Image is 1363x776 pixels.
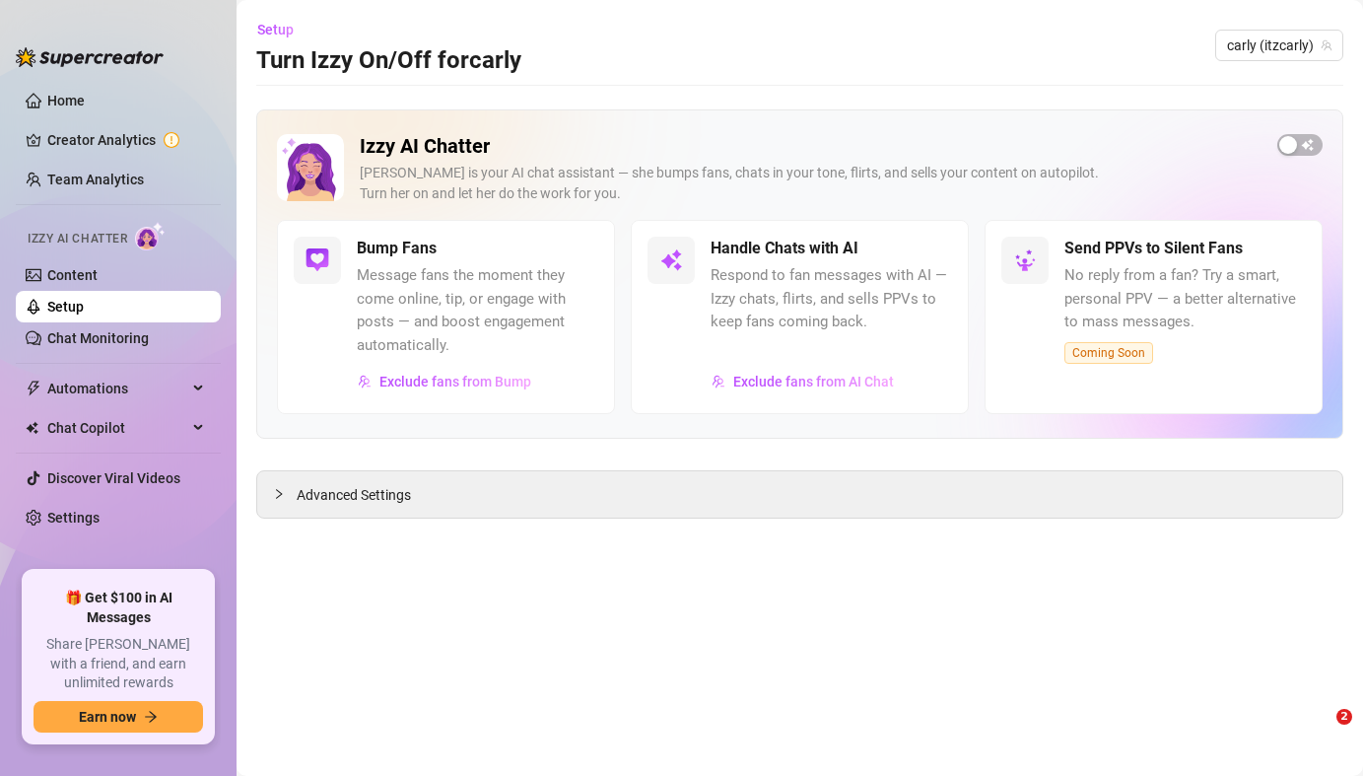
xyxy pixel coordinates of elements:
h5: Bump Fans [357,237,437,260]
a: Home [47,93,85,108]
a: Team Analytics [47,172,144,187]
span: Automations [47,373,187,404]
span: Chat Copilot [47,412,187,444]
img: svg%3e [659,248,683,272]
h2: Izzy AI Chatter [360,134,1261,159]
span: team [1321,39,1332,51]
a: Setup [47,299,84,315]
img: AI Chatter [135,222,166,250]
span: Message fans the moment they come online, tip, or engage with posts — and boost engagement automa... [357,264,598,357]
span: Setup [257,22,294,37]
span: 2 [1336,709,1352,725]
a: Content [47,267,98,283]
img: Izzy AI Chatter [277,134,344,201]
a: Chat Monitoring [47,330,149,346]
a: Discover Viral Videos [47,470,180,486]
button: Exclude fans from Bump [357,366,532,397]
h3: Turn Izzy On/Off for carly [256,45,521,77]
span: carly (itzcarly) [1227,31,1331,60]
span: thunderbolt [26,381,41,396]
span: Share [PERSON_NAME] with a friend, and earn unlimited rewards [34,635,203,693]
button: Exclude fans from AI Chat [711,366,895,397]
span: collapsed [273,488,285,500]
span: 🎁 Get $100 in AI Messages [34,589,203,627]
span: Exclude fans from AI Chat [733,374,894,389]
span: Advanced Settings [297,484,411,506]
span: No reply from a fan? Try a smart, personal PPV — a better alternative to mass messages. [1064,264,1306,334]
span: arrow-right [144,710,158,724]
div: collapsed [273,483,297,505]
button: Earn nowarrow-right [34,701,203,733]
h5: Send PPVs to Silent Fans [1064,237,1243,260]
img: svg%3e [358,375,372,388]
span: Izzy AI Chatter [28,230,127,248]
div: [PERSON_NAME] is your AI chat assistant — she bumps fans, chats in your tone, flirts, and sells y... [360,163,1261,204]
img: Chat Copilot [26,421,38,435]
iframe: Intercom live chat [1296,709,1343,756]
h5: Handle Chats with AI [711,237,858,260]
button: Setup [256,14,309,45]
img: logo-BBDzfeDw.svg [16,47,164,67]
img: svg%3e [1013,248,1037,272]
a: Settings [47,510,100,526]
span: Earn now [79,709,136,725]
span: Exclude fans from Bump [379,374,531,389]
a: Creator Analytics exclamation-circle [47,124,205,156]
span: Coming Soon [1064,342,1153,364]
span: Respond to fan messages with AI — Izzy chats, flirts, and sells PPVs to keep fans coming back. [711,264,952,334]
img: svg%3e [306,248,329,272]
img: svg%3e [712,375,725,388]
